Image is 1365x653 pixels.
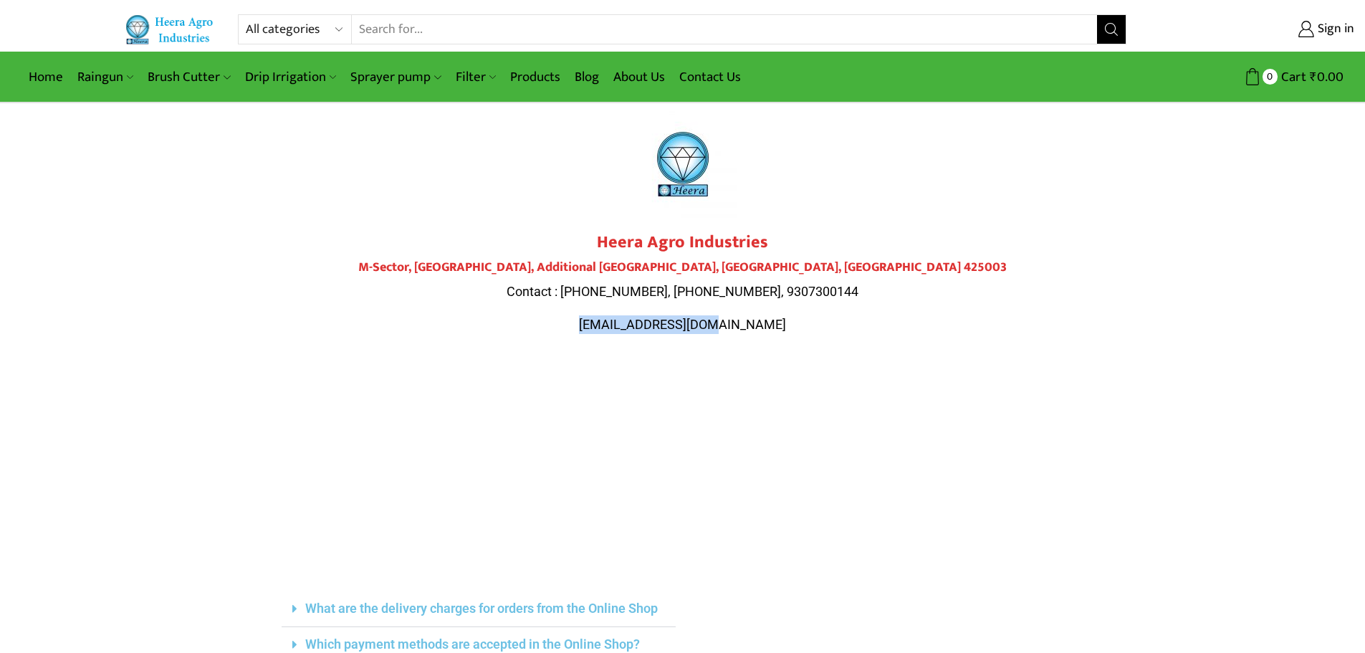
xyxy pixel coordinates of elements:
[282,260,1084,276] h4: M-Sector, [GEOGRAPHIC_DATA], Additional [GEOGRAPHIC_DATA], [GEOGRAPHIC_DATA], [GEOGRAPHIC_DATA] 4...
[1310,66,1317,88] span: ₹
[449,60,503,94] a: Filter
[352,15,1098,44] input: Search for...
[1310,66,1344,88] bdi: 0.00
[1097,15,1126,44] button: Search button
[1278,67,1306,87] span: Cart
[1263,69,1278,84] span: 0
[606,60,672,94] a: About Us
[305,601,658,616] a: What are the delivery charges for orders from the Online Shop
[629,110,737,218] img: heera-logo-1000
[238,60,343,94] a: Drip Irrigation
[1148,16,1354,42] a: Sign in
[597,228,768,257] strong: Heera Agro Industries
[672,60,748,94] a: Contact Us
[70,60,140,94] a: Raingun
[507,284,858,299] span: Contact : [PHONE_NUMBER], [PHONE_NUMBER], 9307300144
[503,60,567,94] a: Products
[343,60,448,94] a: Sprayer pump
[21,60,70,94] a: Home
[282,362,1084,577] iframe: Plot No.119, M-Sector, Patil Nagar, MIDC, Jalgaon, Maharashtra 425003
[1314,20,1354,39] span: Sign in
[140,60,237,94] a: Brush Cutter
[305,637,640,652] a: Which payment methods are accepted in the Online Shop?
[282,591,676,627] div: What are the delivery charges for orders from the Online Shop
[1141,64,1344,90] a: 0 Cart ₹0.00
[579,317,786,332] span: [EMAIL_ADDRESS][DOMAIN_NAME]
[567,60,606,94] a: Blog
